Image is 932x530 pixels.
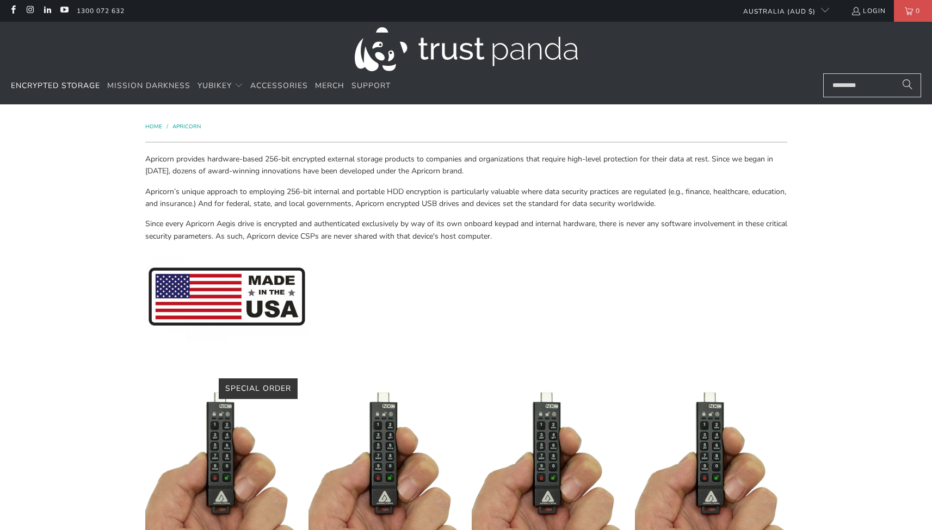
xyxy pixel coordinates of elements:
a: Support [351,73,391,99]
span: Encrypted Storage [11,80,100,91]
span: Accessories [250,80,308,91]
a: Mission Darkness [107,73,190,99]
span: Merch [315,80,344,91]
span: Apricorn’s unique approach to employing 256-bit internal and portable HDD encryption is particula... [145,186,786,209]
a: Merch [315,73,344,99]
button: Search [894,73,921,97]
a: Trust Panda Australia on Facebook [8,7,17,15]
a: Trust Panda Australia on YouTube [59,7,69,15]
a: Login [851,5,886,17]
input: Search... [823,73,921,97]
img: Trust Panda Australia [355,27,578,71]
span: / [166,123,168,130]
span: Since every Apricorn Aegis drive is encrypted and authenticated exclusively by way of its own onb... [145,219,787,241]
span: Home [145,123,162,130]
a: Apricorn [172,123,201,130]
a: Encrypted Storage [11,73,100,99]
span: Apricorn provides hardware-based 256-bit encrypted external storage products to companies and org... [145,154,773,176]
span: Special Order [225,383,291,394]
a: 1300 072 632 [77,5,125,17]
a: Trust Panda Australia on LinkedIn [42,7,52,15]
a: Trust Panda Australia on Instagram [25,7,34,15]
nav: Translation missing: en.navigation.header.main_nav [11,73,391,99]
a: Home [145,123,164,130]
summary: YubiKey [197,73,243,99]
a: Accessories [250,73,308,99]
span: Support [351,80,391,91]
span: YubiKey [197,80,232,91]
span: Mission Darkness [107,80,190,91]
